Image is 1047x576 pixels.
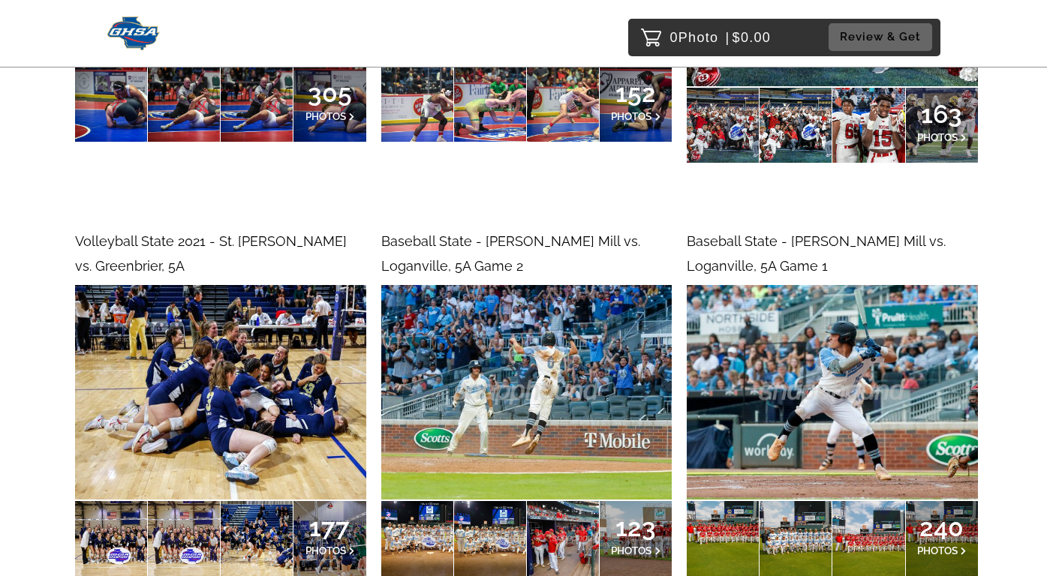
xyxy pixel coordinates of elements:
span: 177 [305,523,355,532]
img: 41254 [381,285,672,499]
span: | [726,30,730,45]
span: 152 [611,88,660,97]
span: PHOTOS [917,131,958,143]
span: PHOTOS [611,110,651,122]
span: Baseball State - [PERSON_NAME] Mill vs. Loganville, 5A Game 2 [381,233,640,273]
button: Review & Get [829,23,932,51]
span: 163 [917,109,967,118]
img: 46835 [75,285,366,499]
a: Baseball State - [PERSON_NAME] Mill vs. Loganville, 5A Game 1240PHOTOS [687,229,978,576]
span: PHOTOS [305,544,346,556]
span: 240 [917,523,967,532]
span: 123 [611,523,660,532]
p: 0 $0.00 [670,25,772,49]
img: 41112 [687,285,978,499]
a: Volleyball State 2021 - St. [PERSON_NAME] vs. Greenbrier, 5A177PHOTOS [75,229,366,576]
span: PHOTOS [917,544,958,556]
span: 305 [305,88,355,97]
span: Baseball State - [PERSON_NAME] Mill vs. Loganville, 5A Game 1 [687,233,946,273]
span: PHOTOS [305,110,346,122]
img: Snapphound Logo [107,16,161,50]
span: Volleyball State 2021 - St. [PERSON_NAME] vs. Greenbrier, 5A [75,233,347,273]
a: Review & Get [829,23,937,51]
span: PHOTOS [611,544,651,556]
a: Baseball State - [PERSON_NAME] Mill vs. Loganville, 5A Game 2123PHOTOS [381,229,672,576]
span: Photo [678,25,719,49]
